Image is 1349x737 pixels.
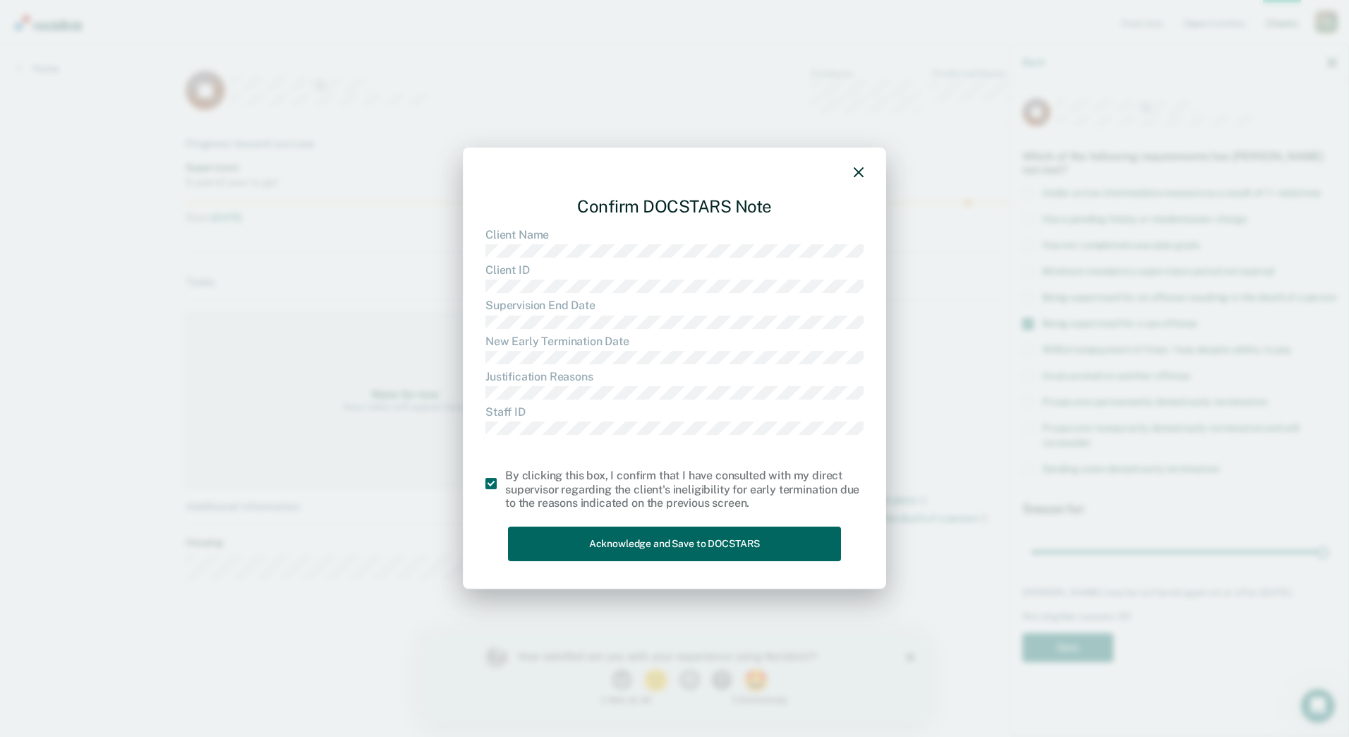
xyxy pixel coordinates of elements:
div: 5 - Extremely [310,64,443,73]
dt: New Early Termination Date [485,335,864,348]
button: 2 [221,38,250,59]
dt: Staff ID [485,405,864,419]
div: How satisfied are you with your experience using Recidiviz? [96,18,422,31]
div: Close survey [484,21,492,30]
div: 1 - Not at all [96,64,229,73]
button: 3 [257,38,282,59]
dt: Supervision End Date [485,299,864,312]
button: 4 [289,38,314,59]
button: Acknowledge and Save to DOCSTARS [508,527,841,561]
dt: Justification Reasons [485,370,864,383]
button: 1 [189,38,214,59]
div: By clicking this box, I confirm that I have consulted with my direct supervisor regarding the cli... [505,469,864,510]
dt: Client Name [485,228,864,241]
button: 5 [321,38,350,59]
img: Profile image for Kim [62,14,85,37]
dt: Client ID [485,263,864,277]
div: Confirm DOCSTARS Note [485,185,864,228]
